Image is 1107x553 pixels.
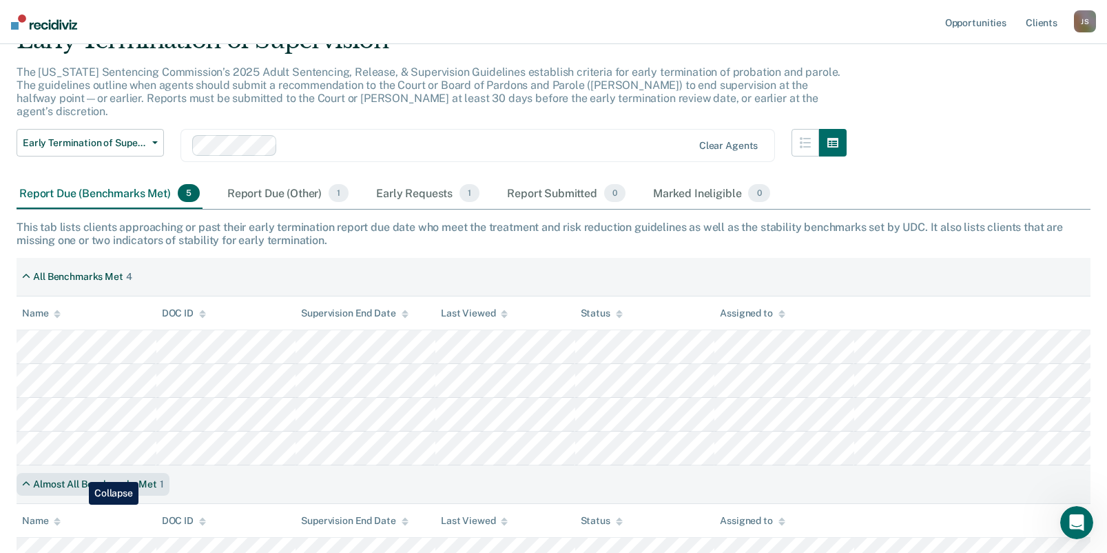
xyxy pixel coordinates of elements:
[17,66,840,119] p: The [US_STATE] Sentencing Commission’s 2025 Adult Sentencing, Release, & Supervision Guidelines e...
[33,271,123,283] div: All Benchmarks Met
[301,308,408,319] div: Supervision End Date
[650,179,773,209] div: Marked Ineligible0
[162,515,206,527] div: DOC ID
[720,308,785,319] div: Assigned to
[17,473,169,496] div: Almost All Benchmarks Met1
[22,515,61,527] div: Name
[1074,10,1096,32] button: JS
[126,271,132,283] div: 4
[1074,10,1096,32] div: J S
[11,14,77,30] img: Recidiviz
[301,515,408,527] div: Supervision End Date
[581,515,623,527] div: Status
[699,140,758,152] div: Clear agents
[17,179,203,209] div: Report Due (Benchmarks Met)5
[1060,506,1093,539] iframe: Intercom live chat
[329,184,349,202] span: 1
[459,184,479,202] span: 1
[22,308,61,319] div: Name
[17,221,1090,247] div: This tab lists clients approaching or past their early termination report due date who meet the t...
[17,265,138,288] div: All Benchmarks Met4
[33,479,157,490] div: Almost All Benchmarks Met
[720,515,785,527] div: Assigned to
[504,179,628,209] div: Report Submitted0
[225,179,351,209] div: Report Due (Other)1
[581,308,623,319] div: Status
[441,308,508,319] div: Last Viewed
[748,184,769,202] span: 0
[441,515,508,527] div: Last Viewed
[17,129,164,157] button: Early Termination of Supervision
[160,479,164,490] div: 1
[162,308,206,319] div: DOC ID
[178,184,200,202] span: 5
[373,179,482,209] div: Early Requests1
[23,137,147,149] span: Early Termination of Supervision
[604,184,625,202] span: 0
[17,26,847,66] div: Early Termination of Supervision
